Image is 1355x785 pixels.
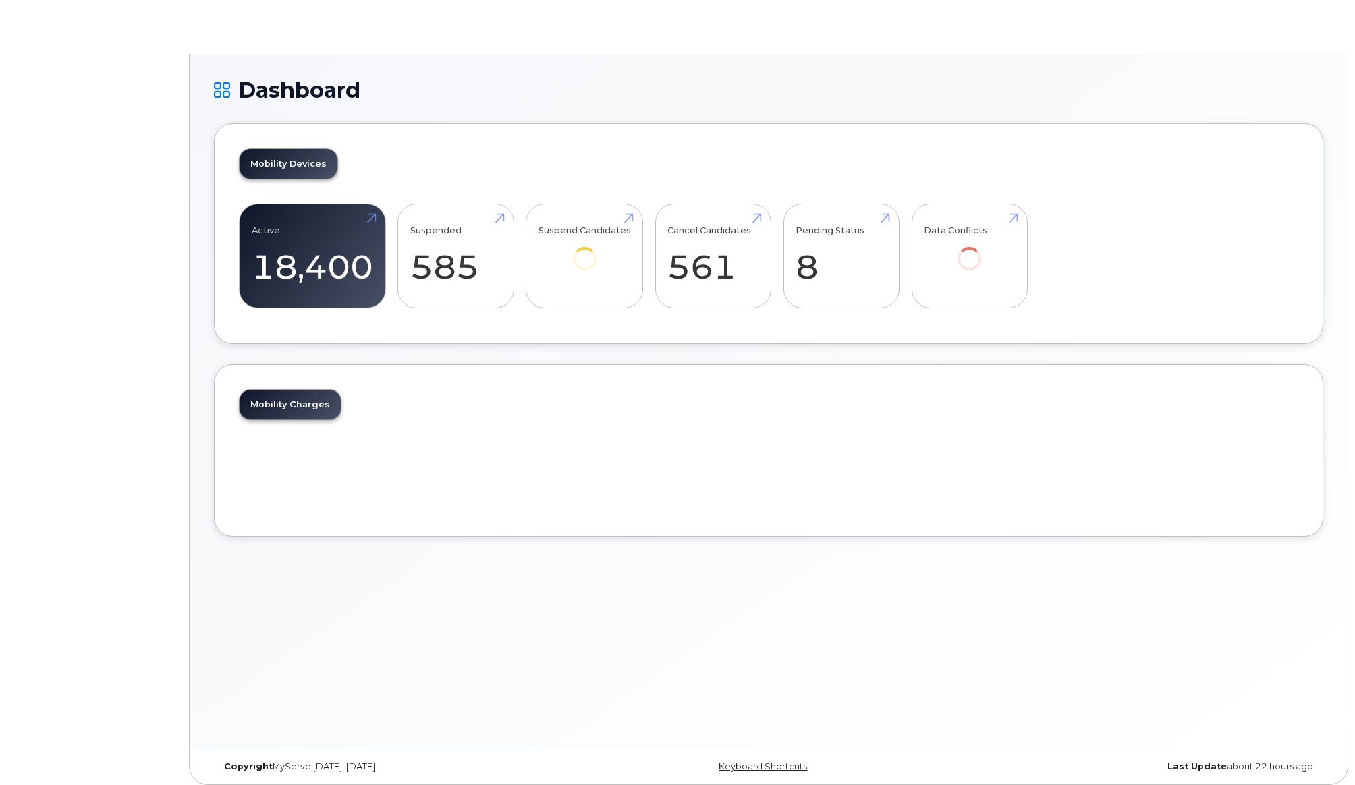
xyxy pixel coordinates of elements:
strong: Last Update [1167,761,1227,772]
a: Data Conflicts [924,212,1015,289]
a: Mobility Charges [240,390,341,419]
a: Active 18,400 [252,212,373,301]
h1: Dashboard [214,78,1323,102]
strong: Copyright [224,761,273,772]
a: Keyboard Shortcuts [719,761,807,772]
a: Suspend Candidates [538,212,631,289]
div: about 22 hours ago [953,761,1323,772]
a: Cancel Candidates 561 [667,212,758,301]
a: Mobility Devices [240,149,337,179]
a: Pending Status 8 [796,212,887,301]
a: Suspended 585 [410,212,501,301]
div: MyServe [DATE]–[DATE] [214,761,584,772]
